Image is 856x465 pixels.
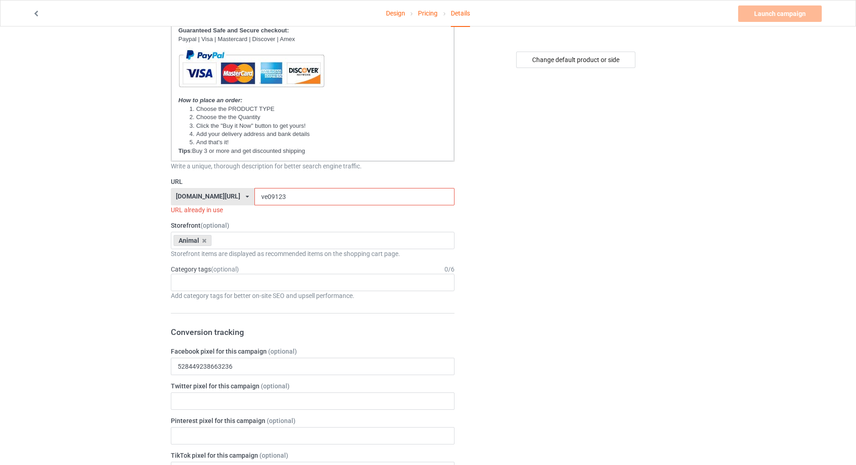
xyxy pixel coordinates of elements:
[179,97,243,104] em: How to place an order:
[179,35,447,44] p: Paypal | Visa | Mastercard | Discover | Amex
[187,113,447,121] li: Choose the the Quantity
[386,0,405,26] a: Design
[171,249,455,258] div: Storefront items are displayed as recommended items on the shopping cart page.
[171,177,455,186] label: URL
[179,147,191,154] strong: Tips
[187,130,447,138] li: Add your delivery address and bank details
[174,235,212,246] div: Animal
[171,162,455,171] div: Write a unique, thorough description for better search engine traffic.
[179,147,447,156] p: :Buy 3 or more and get discounted shipping
[171,265,239,274] label: Category tags
[187,138,447,146] li: And that's it!
[418,0,438,26] a: Pricing
[171,451,455,460] label: TikTok pixel for this campaign
[171,221,455,230] label: Storefront
[171,291,455,300] div: Add category tags for better on-site SEO and upsell performance.
[201,222,229,229] span: (optional)
[171,381,455,391] label: Twitter pixel for this campaign
[171,416,455,425] label: Pinterest pixel for this campaign
[516,52,635,68] div: Change default product or side
[171,205,455,214] div: URL already in use
[444,265,454,274] div: 0 / 6
[259,452,288,459] span: (optional)
[211,266,239,273] span: (optional)
[171,347,455,356] label: Facebook pixel for this campaign
[187,122,447,130] li: Click the "Buy it Now" button to get yours!
[267,417,296,424] span: (optional)
[176,193,240,199] div: [DOMAIN_NAME][URL]
[171,327,455,337] h3: Conversion tracking
[268,348,297,355] span: (optional)
[179,43,324,94] img: AM_mc_vs_dc_ae.jpg
[179,27,289,34] strong: Guaranteed Safe and Secure checkout:
[187,105,447,113] li: Choose the PRODUCT TYPE
[261,382,290,390] span: (optional)
[451,0,470,27] div: Details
